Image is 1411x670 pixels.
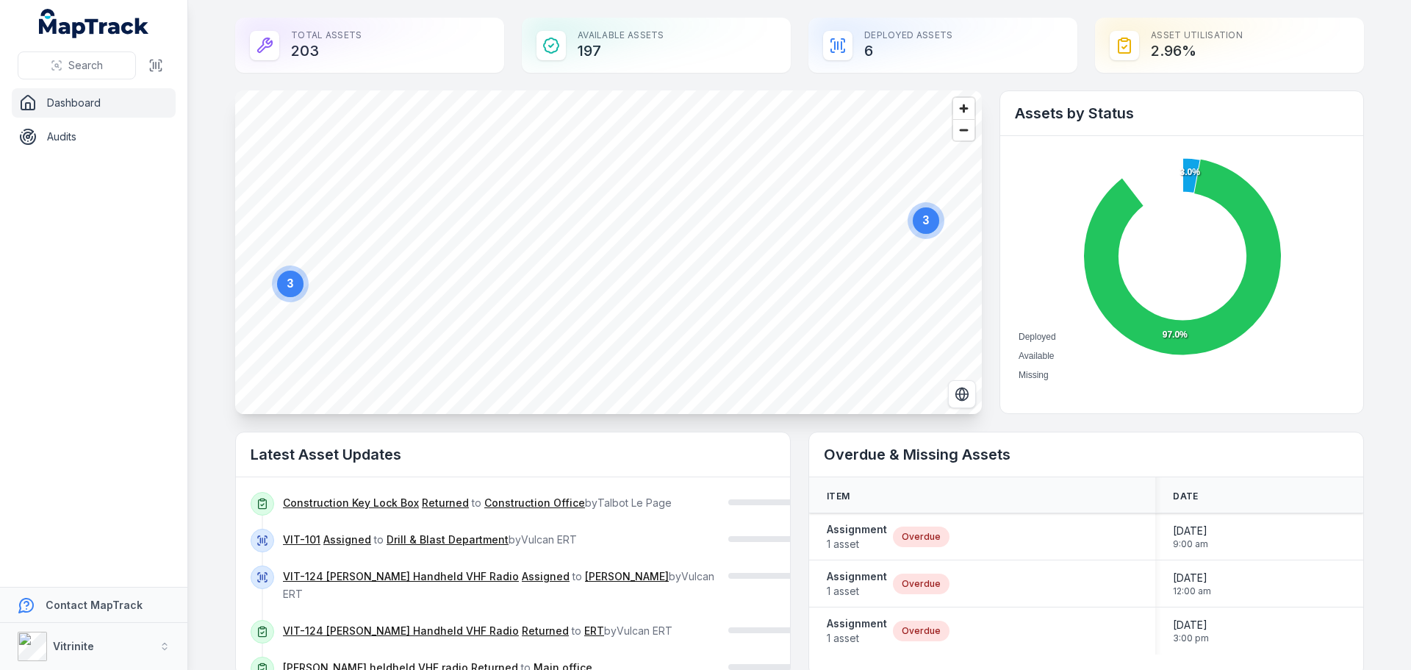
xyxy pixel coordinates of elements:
a: Drill & Blast Department [387,532,509,547]
strong: Assignment [827,522,887,537]
span: 1 asset [827,631,887,646]
a: Assignment1 asset [827,569,887,599]
a: Assignment1 asset [827,616,887,646]
button: Switch to Satellite View [948,380,976,408]
span: Missing [1019,370,1049,380]
span: 12:00 am [1173,585,1211,597]
span: [DATE] [1173,618,1209,632]
text: 3 [287,277,294,290]
a: MapTrack [39,9,149,38]
a: Returned [422,496,469,510]
strong: Assignment [827,616,887,631]
time: 7/14/2025, 9:00:00 AM [1173,524,1208,550]
a: Construction Key Lock Box [283,496,419,510]
a: VIT-124 [PERSON_NAME] Handheld VHF Radio [283,624,519,638]
time: 9/30/2025, 12:00:00 AM [1173,571,1211,597]
h2: Assets by Status [1015,103,1349,124]
div: Overdue [893,527,949,547]
span: 9:00 am [1173,538,1208,550]
div: Overdue [893,621,949,641]
span: [DATE] [1173,571,1211,585]
text: 3 [923,214,930,227]
strong: Vitrinite [53,640,94,652]
a: Dashboard [12,88,176,118]
button: Zoom in [953,98,974,119]
span: to by Talbot Le Page [283,496,672,509]
span: Date [1173,491,1198,502]
span: Item [827,491,850,502]
time: 9/30/2025, 3:00:00 PM [1173,618,1209,644]
h2: Latest Asset Updates [251,444,775,465]
button: Zoom out [953,119,974,140]
span: to by Vulcan ERT [283,533,577,546]
a: ERT [584,624,604,638]
div: Overdue [893,574,949,594]
h2: Overdue & Missing Assets [824,444,1349,465]
strong: Contact MapTrack [46,599,143,611]
span: to by Vulcan ERT [283,624,672,637]
span: 1 asset [827,537,887,552]
span: Search [68,58,103,73]
button: Search [18,51,136,79]
a: Construction Office [484,496,585,510]
a: Assignment1 asset [827,522,887,552]
a: Assigned [522,569,570,584]
span: Available [1019,351,1054,361]
span: Deployed [1019,332,1056,342]
a: [PERSON_NAME] [585,569,669,584]
a: Audits [12,122,176,152]
canvas: Map [235,90,982,414]
span: 3:00 pm [1173,632,1209,644]
a: Returned [522,624,569,638]
a: VIT-124 [PERSON_NAME] Handheld VHF Radio [283,569,519,584]
span: 1 asset [827,584,887,599]
a: Assigned [323,532,371,547]
span: to by Vulcan ERT [283,570,714,600]
strong: Assignment [827,569,887,584]
span: [DATE] [1173,524,1208,538]
a: VIT-101 [283,532,320,547]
